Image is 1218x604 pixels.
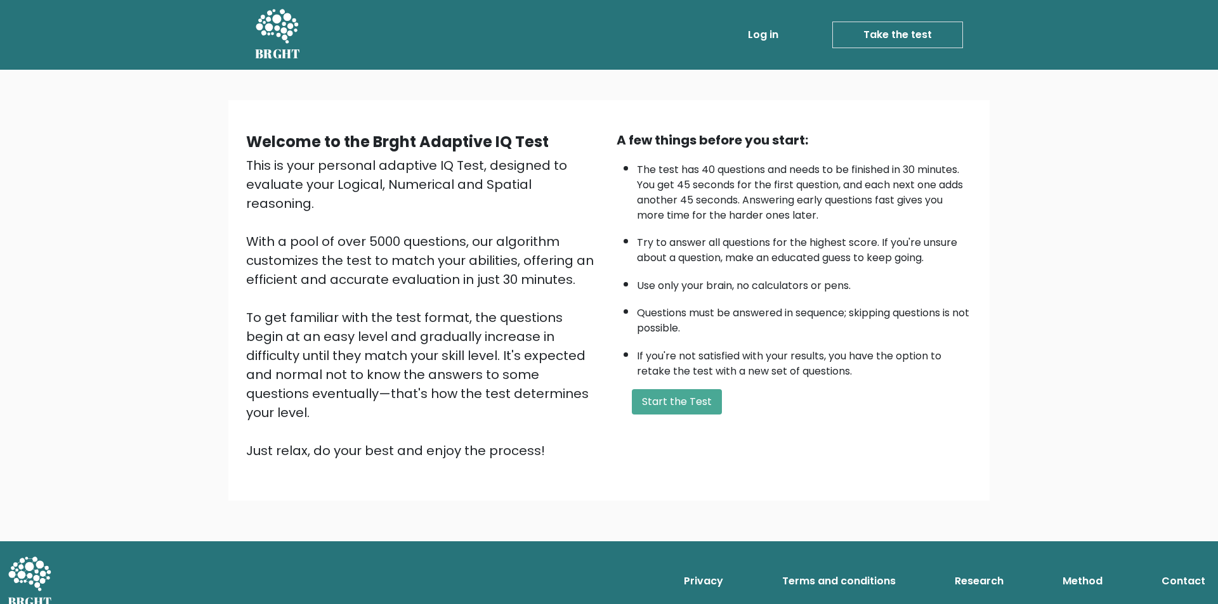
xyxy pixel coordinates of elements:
[679,569,728,594] a: Privacy
[632,389,722,414] button: Start the Test
[1058,569,1108,594] a: Method
[637,342,972,379] li: If you're not satisfied with your results, you have the option to retake the test with a new set ...
[255,5,301,65] a: BRGHT
[1156,569,1210,594] a: Contact
[255,46,301,61] h5: BRGHT
[743,22,783,48] a: Log in
[637,229,972,266] li: Try to answer all questions for the highest score. If you're unsure about a question, make an edu...
[950,569,1009,594] a: Research
[246,156,601,460] div: This is your personal adaptive IQ Test, designed to evaluate your Logical, Numerical and Spatial ...
[617,131,972,150] div: A few things before you start:
[832,22,963,48] a: Take the test
[637,156,972,223] li: The test has 40 questions and needs to be finished in 30 minutes. You get 45 seconds for the firs...
[637,299,972,336] li: Questions must be answered in sequence; skipping questions is not possible.
[637,272,972,293] li: Use only your brain, no calculators or pens.
[246,131,549,152] b: Welcome to the Brght Adaptive IQ Test
[777,569,901,594] a: Terms and conditions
